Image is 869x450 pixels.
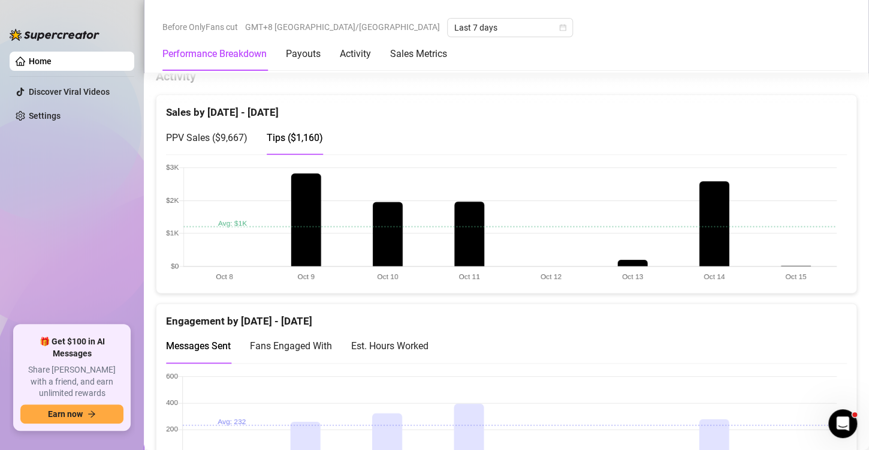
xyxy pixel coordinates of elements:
[340,47,371,61] div: Activity
[162,18,238,36] span: Before OnlyFans cut
[250,340,332,352] span: Fans Engaged With
[162,47,267,61] div: Performance Breakdown
[20,404,123,424] button: Earn nowarrow-right
[87,410,96,418] span: arrow-right
[166,132,248,143] span: PPV Sales ( $9,667 )
[454,19,566,37] span: Last 7 days
[828,409,857,438] iframe: Intercom live chat
[48,409,83,419] span: Earn now
[267,132,323,143] span: Tips ( $1,160 )
[166,340,231,352] span: Messages Sent
[29,87,110,97] a: Discover Viral Videos
[245,18,440,36] span: GMT+8 [GEOGRAPHIC_DATA]/[GEOGRAPHIC_DATA]
[29,56,52,66] a: Home
[20,364,123,400] span: Share [PERSON_NAME] with a friend, and earn unlimited rewards
[559,24,566,31] span: calendar
[29,111,61,121] a: Settings
[166,95,847,121] div: Sales by [DATE] - [DATE]
[286,47,321,61] div: Payouts
[156,68,857,85] h4: Activity
[166,304,847,329] div: Engagement by [DATE] - [DATE]
[20,336,123,359] span: 🎁 Get $100 in AI Messages
[351,338,429,353] div: Est. Hours Worked
[390,47,447,61] div: Sales Metrics
[10,29,99,41] img: logo-BBDzfeDw.svg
